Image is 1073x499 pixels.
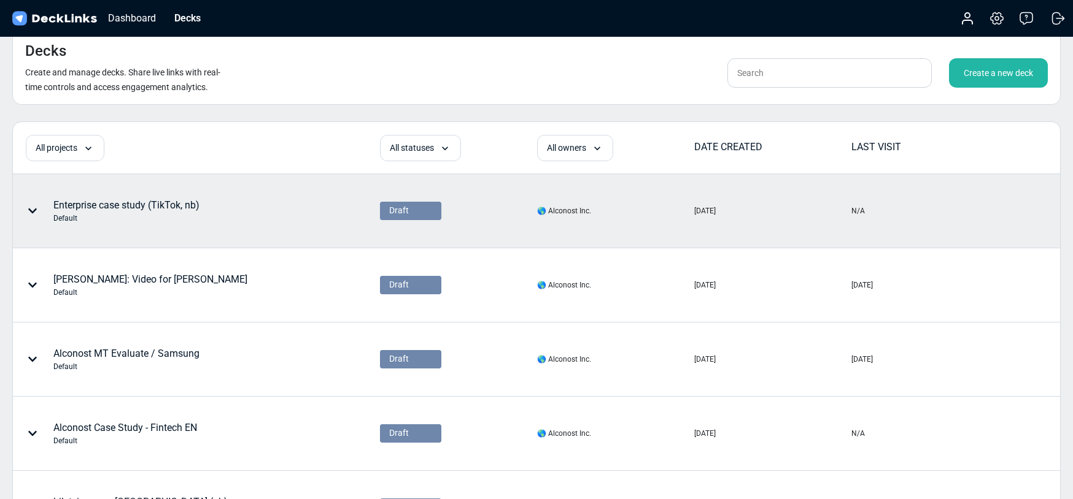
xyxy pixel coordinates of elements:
div: Alconost Case Study - Fintech EN [53,421,197,446]
img: DeckLinks [10,10,99,28]
div: N/A [851,428,865,439]
div: Alconost MT Evaluate / Samsung [53,346,199,372]
div: Dashboard [102,10,162,26]
div: 🌎 Alconost Inc. [537,428,591,439]
div: Default [53,287,247,298]
div: Create a new deck [949,58,1048,88]
div: [DATE] [694,205,716,216]
div: DATE CREATED [694,140,850,154]
div: Default [53,361,199,372]
div: All owners [537,135,613,161]
div: 🌎 Alconost Inc. [537,280,591,291]
span: Draft [389,204,409,217]
h4: Decks [25,42,66,60]
span: Draft [389,352,409,365]
div: [DATE] [694,428,716,439]
div: [DATE] [694,280,716,291]
div: [DATE] [851,280,873,291]
div: [PERSON_NAME]: Video for [PERSON_NAME] [53,272,247,298]
div: Default [53,213,199,224]
span: Draft [389,278,409,291]
div: LAST VISIT [851,140,1007,154]
div: 🌎 Alconost Inc. [537,354,591,365]
div: All projects [26,135,104,161]
div: 🌎 Alconost Inc. [537,205,591,216]
div: Decks [168,10,207,26]
div: [DATE] [694,354,716,365]
div: All statuses [380,135,461,161]
small: Create and manage decks. Share live links with real-time controls and access engagement analytics. [25,67,220,92]
input: Search [727,58,932,88]
div: N/A [851,205,865,216]
span: Draft [389,427,409,440]
div: Enterprise case study (TikTok, nb) [53,198,199,224]
div: Default [53,435,197,446]
div: [DATE] [851,354,873,365]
